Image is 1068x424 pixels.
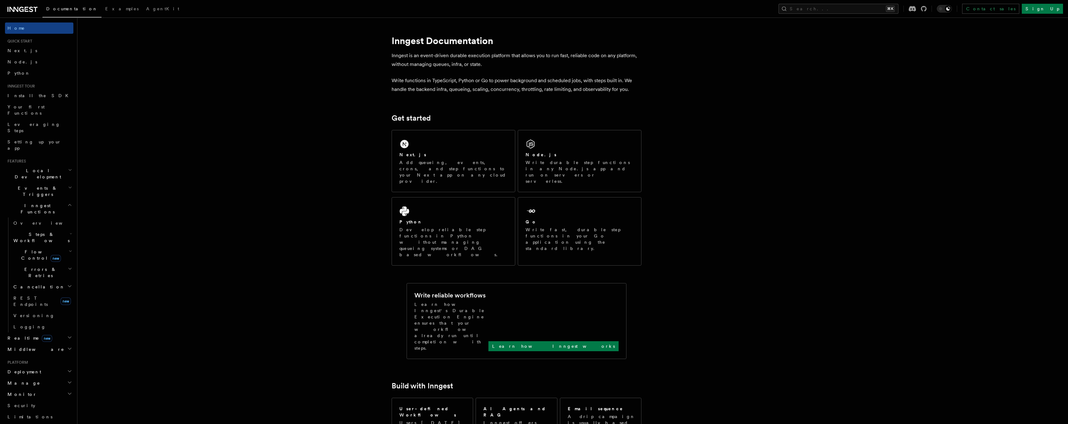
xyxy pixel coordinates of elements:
p: Write durable step functions in any Node.js app and run on servers or serverless. [526,159,634,184]
button: Steps & Workflows [11,229,73,246]
a: Build with Inngest [392,382,453,390]
span: Errors & Retries [11,266,68,279]
button: Monitor [5,389,73,400]
h2: Python [399,219,423,225]
a: Install the SDK [5,90,73,101]
span: Local Development [5,167,68,180]
span: Your first Functions [7,104,45,116]
a: Node.jsWrite durable step functions in any Node.js app and run on servers or serverless. [518,130,641,192]
span: REST Endpoints [13,296,48,307]
button: Realtimenew [5,332,73,344]
button: Errors & Retries [11,264,73,281]
a: Overview [11,217,73,229]
a: Documentation [42,2,101,17]
h2: Go [526,219,537,225]
span: Logging [13,324,46,329]
span: new [61,297,71,305]
kbd: ⌘K [886,6,895,12]
span: Manage [5,380,40,386]
span: new [42,335,52,342]
span: Middleware [5,346,64,352]
button: Inngest Functions [5,200,73,217]
button: Events & Triggers [5,182,73,200]
a: Learn how Inngest works [488,341,619,351]
a: Next.jsAdd queueing, events, crons, and step functions to your Next app on any cloud provider. [392,130,515,192]
span: Flow Control [11,249,69,261]
span: Inngest Functions [5,202,67,215]
span: Inngest tour [5,84,35,89]
span: Documentation [46,6,98,11]
span: Security [7,403,35,408]
span: Steps & Workflows [11,231,70,244]
span: Examples [105,6,139,11]
h1: Inngest Documentation [392,35,641,46]
a: AgentKit [142,2,183,17]
span: AgentKit [146,6,179,11]
p: Learn how Inngest's Durable Execution Engine ensures that your workflow already run until complet... [414,301,488,351]
span: Features [5,159,26,164]
a: Examples [101,2,142,17]
span: Install the SDK [7,93,72,98]
p: Develop reliable step functions in Python without managing queueing systems or DAG based workflows. [399,227,507,258]
a: Get started [392,114,431,122]
span: Versioning [13,313,55,318]
p: Add queueing, events, crons, and step functions to your Next app on any cloud provider. [399,159,507,184]
a: Setting up your app [5,136,73,154]
a: Node.js [5,56,73,67]
button: Search...⌘K [779,4,898,14]
a: Next.js [5,45,73,56]
p: Inngest is an event-driven durable execution platform that allows you to run fast, reliable code ... [392,51,641,69]
span: Cancellation [11,284,65,290]
a: Home [5,22,73,34]
button: Manage [5,377,73,389]
button: Local Development [5,165,73,182]
span: Home [7,25,25,31]
span: Setting up your app [7,139,61,151]
span: Monitor [5,391,37,397]
span: Next.js [7,48,37,53]
h2: AI Agents and RAG [483,406,550,418]
button: Cancellation [11,281,73,292]
a: Sign Up [1022,4,1063,14]
span: Events & Triggers [5,185,68,197]
span: Realtime [5,335,52,341]
p: Learn how Inngest works [492,343,615,349]
span: Leveraging Steps [7,122,60,133]
h2: Node.js [526,152,556,158]
h2: Email sequence [568,406,623,412]
span: Python [7,71,30,76]
div: Inngest Functions [5,217,73,332]
a: PythonDevelop reliable step functions in Python without managing queueing systems or DAG based wo... [392,197,515,266]
span: Deployment [5,369,41,375]
a: Logging [11,321,73,332]
a: Versioning [11,310,73,321]
a: Python [5,67,73,79]
p: Write fast, durable step functions in your Go application using the standard library. [526,227,634,252]
button: Toggle dark mode [937,5,952,12]
p: Write functions in TypeScript, Python or Go to power background and scheduled jobs, with steps bu... [392,76,641,94]
span: Node.js [7,59,37,64]
span: new [51,255,61,262]
a: Limitations [5,411,73,422]
a: GoWrite fast, durable step functions in your Go application using the standard library. [518,197,641,266]
span: Limitations [7,414,52,419]
a: Contact sales [962,4,1019,14]
span: Overview [13,221,78,226]
span: Quick start [5,39,32,44]
button: Middleware [5,344,73,355]
button: Flow Controlnew [11,246,73,264]
button: Deployment [5,366,73,377]
a: Security [5,400,73,411]
a: REST Endpointsnew [11,292,73,310]
h2: User-defined Workflows [399,406,465,418]
h2: Write reliable workflows [414,291,486,300]
a: Your first Functions [5,101,73,119]
span: Platform [5,360,28,365]
h2: Next.js [399,152,426,158]
a: Leveraging Steps [5,119,73,136]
